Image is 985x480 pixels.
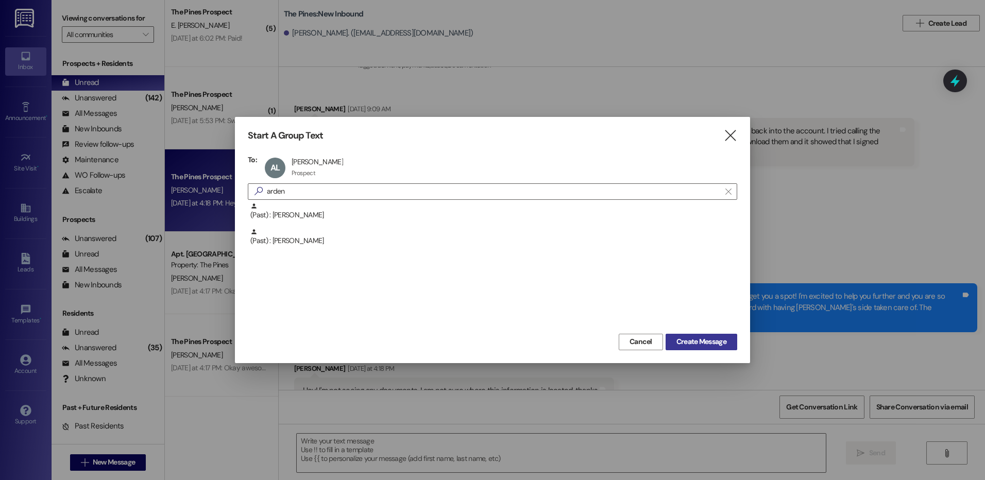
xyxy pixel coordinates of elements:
[248,130,323,142] h3: Start A Group Text
[292,157,343,166] div: [PERSON_NAME]
[630,336,652,347] span: Cancel
[250,228,737,246] div: (Past) : [PERSON_NAME]
[723,130,737,141] i: 
[250,186,267,197] i: 
[292,169,315,177] div: Prospect
[676,336,726,347] span: Create Message
[248,155,257,164] h3: To:
[666,334,737,350] button: Create Message
[250,202,737,220] div: (Past) : [PERSON_NAME]
[270,162,280,173] span: AL
[248,228,737,254] div: (Past) : [PERSON_NAME]
[720,184,737,199] button: Clear text
[248,202,737,228] div: (Past) : [PERSON_NAME]
[619,334,663,350] button: Cancel
[267,184,720,199] input: Search for any contact or apartment
[725,187,731,196] i: 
